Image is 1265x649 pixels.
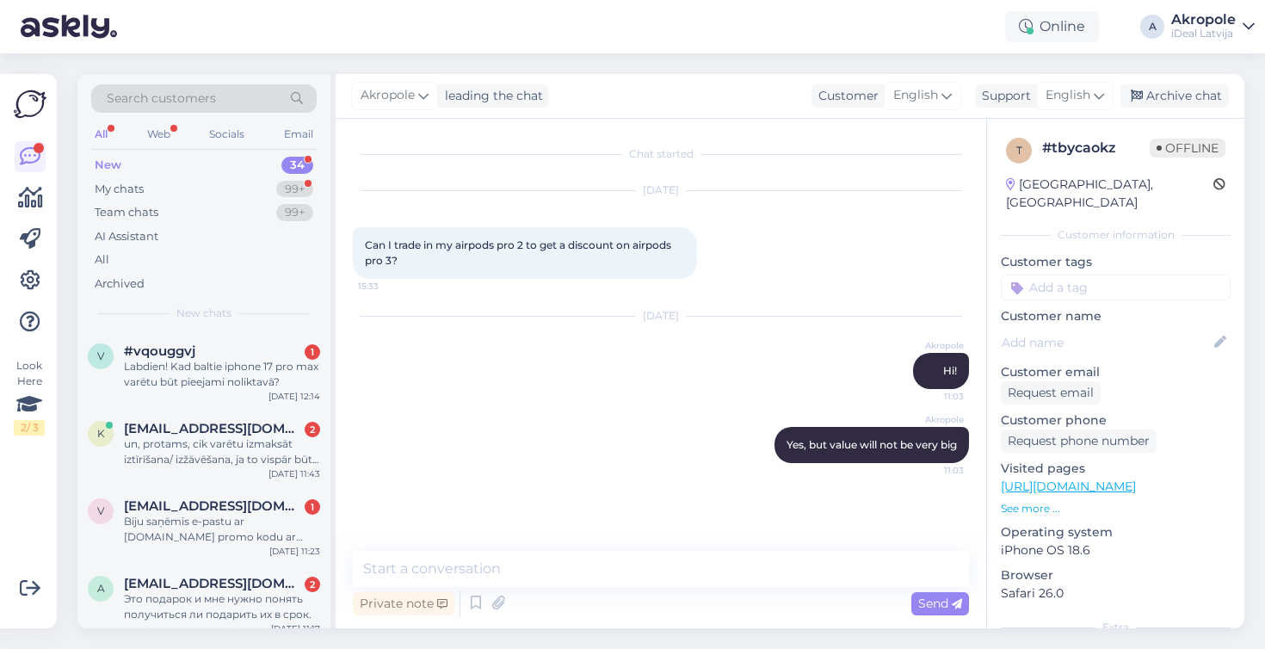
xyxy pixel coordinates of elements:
[1001,307,1231,325] p: Customer name
[1046,86,1090,105] span: English
[124,576,303,591] span: alexandrs.mazurs@gmail.com
[124,436,320,467] div: un, protams, cik varētu izmaksāt iztīrīšana/ izžāvēšana, ja to vispār būtu vērts darīt?
[95,204,158,221] div: Team chats
[305,422,320,437] div: 2
[97,349,104,362] span: v
[1005,11,1099,42] div: Online
[1001,566,1231,584] p: Browser
[1001,541,1231,559] p: iPhone OS 18.6
[1140,15,1164,39] div: A
[899,464,964,477] span: 11:03
[353,592,454,615] div: Private note
[281,157,313,174] div: 34
[787,438,957,451] span: Yes, but value will not be very big
[268,390,320,403] div: [DATE] 12:14
[361,86,415,105] span: Akropole
[353,182,969,198] div: [DATE]
[124,359,320,390] div: Labdien! Kad baltie iphone 17 pro max varētu būt pieejami noliktavā?
[176,306,231,321] span: New chats
[1001,501,1231,516] p: See more ...
[1001,253,1231,271] p: Customer tags
[1042,138,1150,158] div: # tbycaokz
[1171,13,1236,27] div: Akropole
[1001,411,1231,430] p: Customer phone
[899,339,964,352] span: Akropole
[1171,13,1255,40] a: AkropoleiDeal Latvija
[353,146,969,162] div: Chat started
[1016,144,1022,157] span: t
[1001,275,1231,300] input: Add a tag
[276,204,313,221] div: 99+
[305,499,320,515] div: 1
[124,591,320,622] div: Это подарок и мне нужно понять получиться ли подарить их в срок.
[14,420,45,436] div: 2 / 3
[1001,523,1231,541] p: Operating system
[918,596,962,611] span: Send
[206,123,248,145] div: Socials
[1001,227,1231,243] div: Customer information
[107,90,216,108] span: Search customers
[124,498,303,514] span: visjonar@gmail.com
[893,86,938,105] span: English
[1001,381,1101,405] div: Request email
[124,343,195,359] span: #vqouggvj
[899,390,964,403] span: 11:03
[95,228,158,245] div: AI Assistant
[124,514,320,545] div: Biju saņēmis e-pastu ar [DOMAIN_NAME] promo kodu ar -50% atlaidi aizsargstikliem, taču ievadot ko...
[1006,176,1213,212] div: [GEOGRAPHIC_DATA], [GEOGRAPHIC_DATA]
[1001,430,1157,453] div: Request phone number
[14,358,45,436] div: Look Here
[95,251,109,269] div: All
[124,421,303,436] span: kezbereb@gmail.com
[1001,620,1231,635] div: Extra
[1001,479,1136,494] a: [URL][DOMAIN_NAME]
[1001,460,1231,478] p: Visited pages
[95,275,145,293] div: Archived
[281,123,317,145] div: Email
[1171,27,1236,40] div: iDeal Latvija
[305,344,320,360] div: 1
[1001,584,1231,603] p: Safari 26.0
[269,545,320,558] div: [DATE] 11:23
[305,577,320,592] div: 2
[438,87,543,105] div: leading the chat
[91,123,111,145] div: All
[97,427,105,440] span: k
[975,87,1031,105] div: Support
[271,622,320,635] div: [DATE] 11:17
[1150,139,1225,158] span: Offline
[1002,333,1211,352] input: Add name
[1001,363,1231,381] p: Customer email
[97,504,104,517] span: v
[1120,84,1229,108] div: Archive chat
[353,308,969,324] div: [DATE]
[276,181,313,198] div: 99+
[268,467,320,480] div: [DATE] 11:43
[144,123,174,145] div: Web
[97,582,105,595] span: a
[899,413,964,426] span: Akropole
[14,88,46,121] img: Askly Logo
[365,238,674,267] span: Can I trade in my airpods pro 2 to get a discount on airpods pro 3?
[811,87,879,105] div: Customer
[95,157,121,174] div: New
[358,280,423,293] span: 15:33
[943,364,957,377] span: Hi!
[95,181,144,198] div: My chats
